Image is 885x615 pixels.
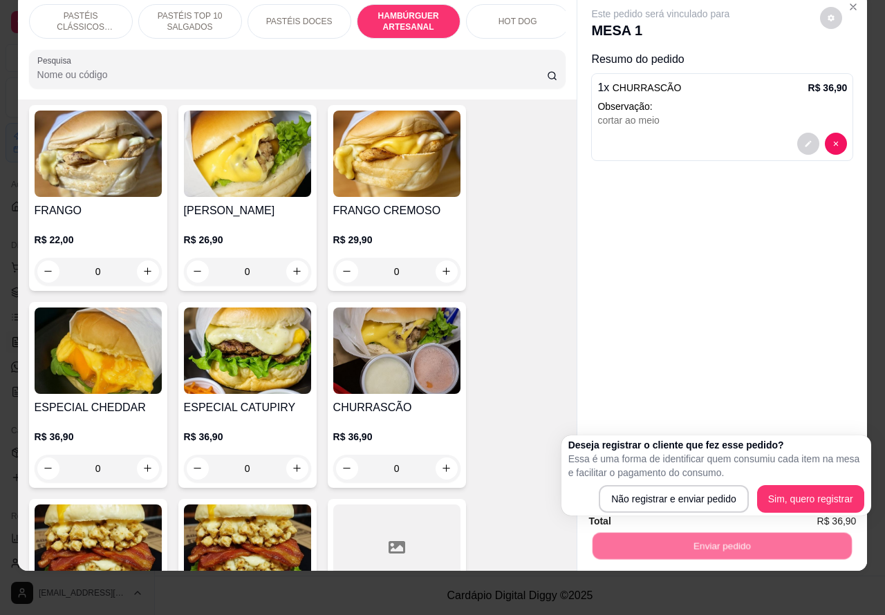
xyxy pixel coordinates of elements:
[35,202,162,219] h4: FRANGO
[37,55,76,66] label: Pesquisa
[597,113,847,127] div: cortar ao meio
[35,399,162,416] h4: ESPECIAL CHEDDAR
[184,399,311,416] h4: ESPECIAL CATUPIRY
[797,133,819,155] button: decrease-product-quantity
[825,133,847,155] button: decrease-product-quantity
[184,233,311,247] p: R$ 26,90
[597,79,681,96] p: 1 x
[369,10,449,32] p: HAMBÚRGUER ARTESANAL
[613,82,682,93] span: CHURRASCÃO
[591,21,729,40] p: MESA 1
[333,202,460,219] h4: FRANGO CREMOSO
[37,68,547,82] input: Pesquisa
[333,430,460,444] p: R$ 36,90
[35,430,162,444] p: R$ 36,90
[184,111,311,197] img: product-image
[568,438,864,452] h2: Deseja registrar o cliente que fez esse pedido?
[333,399,460,416] h4: CHURRASCÃO
[266,16,333,27] p: PASTÉIS DOCES
[808,81,848,95] p: R$ 36,90
[568,452,864,480] p: Essa é uma forma de identificar quem consumiu cada item na mesa e facilitar o pagamento do consumo.
[35,111,162,197] img: product-image
[150,10,230,32] p: PASTÉIS TOP 10 SALGADOS
[184,430,311,444] p: R$ 36,90
[184,307,311,394] img: product-image
[597,100,847,113] p: Observação:
[333,233,460,247] p: R$ 29,90
[35,233,162,247] p: R$ 22,00
[333,111,460,197] img: product-image
[757,485,864,513] button: Sim, quero registrar
[333,307,460,394] img: product-image
[591,7,729,21] p: Este pedido será vinculado para
[820,7,842,29] button: decrease-product-quantity
[184,504,311,591] img: product-image
[184,202,311,219] h4: [PERSON_NAME]
[591,51,853,68] p: Resumo do pedido
[599,485,749,513] button: Não registrar e enviar pedido
[817,513,857,529] span: R$ 36,90
[499,16,537,27] p: HOT DOG
[35,307,162,394] img: product-image
[593,533,852,560] button: Enviar pedido
[588,515,611,527] strong: Total
[35,504,162,591] img: product-image
[41,10,121,32] p: PASTÉIS CLÁSSICOS SALGADOS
